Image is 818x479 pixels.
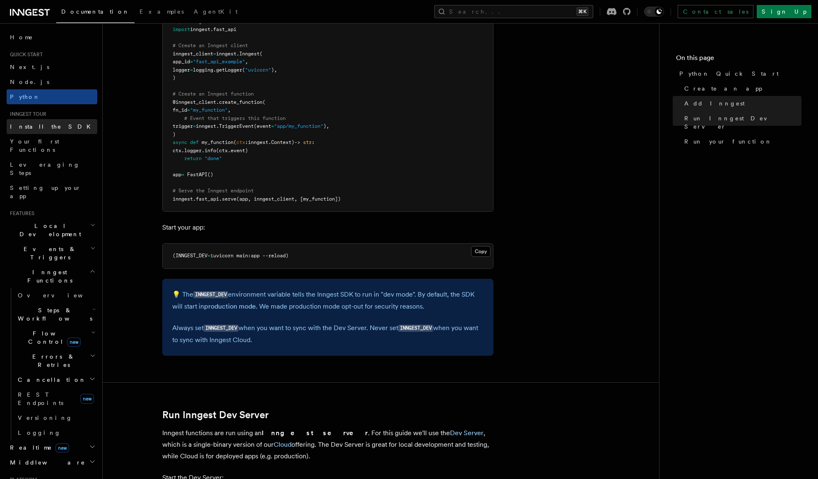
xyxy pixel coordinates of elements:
span: ( [233,139,236,145]
span: . [210,26,213,32]
span: logging. [193,67,216,73]
span: inngest [216,51,236,57]
a: Next.js [7,60,97,74]
span: trigger [173,123,193,129]
code: INNGEST_DEV [204,325,238,332]
span: Quick start [7,51,43,58]
span: # Create an Inngest function [173,91,254,97]
code: INNGEST_DEV [398,325,433,332]
span: FastAPI [187,172,207,177]
span: Run Inngest Dev Server [684,114,801,131]
a: Your first Functions [7,134,97,157]
a: Run Inngest Dev Server [162,409,269,421]
button: Realtimenew [7,440,97,455]
button: Toggle dark mode [644,7,664,17]
span: new [67,338,81,347]
button: Cancellation [14,372,97,387]
span: Logging [18,429,61,436]
span: new [55,443,69,453]
span: "fast_api_example" [193,59,245,65]
code: INNGEST_DEV [193,291,228,298]
span: Run your function [684,137,772,146]
span: "my_function" [190,107,228,113]
span: getLogger [216,67,242,73]
span: Inngest [239,51,260,57]
span: 1 [210,253,213,259]
a: Setting up your app [7,180,97,204]
span: Steps & Workflows [14,306,92,323]
button: Errors & Retries [14,349,97,372]
p: Start your app: [162,222,493,233]
button: Search...⌘K [434,5,593,18]
span: Next.js [10,64,49,70]
kbd: ⌘K [577,7,588,16]
span: Setting up your app [10,184,81,199]
button: Events & Triggers [7,242,97,265]
a: production mode [204,302,256,310]
a: Install the SDK [7,119,97,134]
button: Flow Controlnew [14,326,97,349]
span: uvicorn main:app --reload) [213,253,289,259]
button: Steps & Workflows [14,303,97,326]
span: ) [173,75,176,81]
span: ( [260,51,262,57]
span: . [219,196,222,202]
span: str [303,139,312,145]
a: Dev Server [450,429,484,437]
span: AgentKit [194,8,238,15]
a: Create an app [681,81,801,96]
span: import [173,19,190,24]
a: Logging [14,425,97,440]
span: def [190,139,199,145]
span: Realtime [7,443,69,452]
button: Copy [471,246,491,257]
span: Home [10,33,33,41]
a: Leveraging Steps [7,157,97,180]
span: ( [262,99,265,105]
span: ) [173,132,176,137]
span: app_id [173,59,190,65]
span: ctx [173,148,181,153]
span: = [190,67,193,73]
span: Examples [140,8,184,15]
span: inngest. [196,123,219,129]
a: Python Quick Start [676,66,801,81]
span: fast_api [213,26,236,32]
span: Overview [18,292,103,299]
span: . [268,139,271,145]
button: Middleware [7,455,97,470]
span: app [173,172,181,177]
span: . [193,196,196,202]
span: (INNGEST_DEV [173,253,207,259]
span: "app/my_function" [274,123,323,129]
div: Inngest Functions [7,288,97,440]
span: (app, inngest_client, [my_function]) [236,196,341,202]
a: Run Inngest Dev Server [681,111,801,134]
a: Cloud [274,441,291,448]
span: info [204,148,216,153]
span: create_function [219,99,262,105]
span: (event [254,123,271,129]
span: Leveraging Steps [10,161,80,176]
span: Events & Triggers [7,245,90,261]
span: Add Inngest [684,99,745,108]
span: @inngest_client [173,99,216,105]
span: Cancellation [14,376,86,384]
span: ), [323,123,329,129]
span: (ctx.event) [216,148,248,153]
a: Add Inngest [681,96,801,111]
a: Examples [135,2,189,22]
span: Python Quick Start [679,69,779,78]
span: Context) [271,139,294,145]
span: () [207,172,213,177]
p: Inngest functions are run using an . For this guide we'll use the , which is a single-binary vers... [162,427,493,462]
span: Inngest Functions [7,268,89,285]
span: inngest [173,196,193,202]
span: Install the SDK [10,123,96,130]
span: = [190,59,193,65]
p: Always set when you want to sync with the Dev Server. Never set when you want to sync with Innges... [172,322,484,346]
a: Home [7,30,97,45]
span: : [312,139,315,145]
a: Documentation [56,2,135,23]
a: Sign Up [757,5,811,18]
